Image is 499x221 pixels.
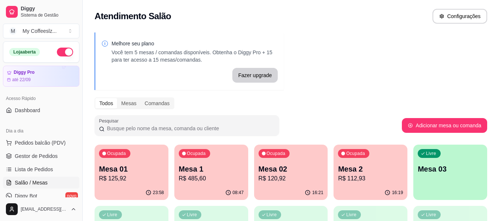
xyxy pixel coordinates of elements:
[112,40,278,47] p: Melhore seu plano
[21,12,76,18] span: Sistema de Gestão
[95,10,171,22] h2: Atendimento Salão
[259,164,324,174] p: Mesa 02
[99,118,121,124] label: Pesquisar
[433,9,487,24] button: Configurações
[334,145,407,200] button: OcupadaMesa 2R$ 112,9316:19
[3,125,79,137] div: Dia a dia
[3,93,79,104] div: Acesso Rápido
[312,190,323,196] p: 16:21
[95,145,168,200] button: OcupadaMesa 01R$ 125,9223:58
[392,190,403,196] p: 16:19
[3,24,79,38] button: Select a team
[3,200,79,218] button: [EMAIL_ADDRESS][DOMAIN_NAME]
[402,118,487,133] button: Adicionar mesa ou comanda
[105,125,275,132] input: Pesquisar
[15,179,48,186] span: Salão / Mesas
[3,66,79,87] a: Diggy Proaté 22/09
[3,104,79,116] a: Dashboard
[9,27,17,35] span: M
[107,151,126,156] p: Ocupada
[15,152,58,160] span: Gestor de Pedidos
[413,145,487,200] button: LivreMesa 03
[259,174,324,183] p: R$ 120,92
[174,145,248,200] button: OcupadaMesa 1R$ 485,6008:47
[141,98,174,108] div: Comandas
[179,174,244,183] p: R$ 485,60
[15,139,66,146] span: Pedidos balcão (PDV)
[3,177,79,189] a: Salão / Mesas
[3,150,79,162] a: Gestor de Pedidos
[338,164,403,174] p: Mesa 2
[233,190,244,196] p: 08:47
[23,27,57,35] div: My Coffeeslz ...
[57,48,73,56] button: Alterar Status
[3,190,79,202] a: Diggy Botnovo
[254,145,328,200] button: OcupadaMesa 02R$ 120,9216:21
[3,3,79,21] a: DiggySistema de Gestão
[426,151,436,156] p: Livre
[346,151,365,156] p: Ocupada
[3,163,79,175] a: Lista de Pedidos
[338,174,403,183] p: R$ 112,93
[21,206,68,212] span: [EMAIL_ADDRESS][DOMAIN_NAME]
[21,6,76,12] span: Diggy
[418,164,483,174] p: Mesa 03
[95,98,117,108] div: Todos
[9,48,40,56] div: Loja aberta
[426,212,436,218] p: Livre
[15,166,53,173] span: Lista de Pedidos
[112,49,278,63] p: Você tem 5 mesas / comandas disponíveis. Obtenha o Diggy Pro + 15 para ter acesso a 15 mesas/coma...
[232,68,278,83] button: Fazer upgrade
[99,174,164,183] p: R$ 125,92
[14,70,35,75] article: Diggy Pro
[267,151,286,156] p: Ocupada
[267,212,277,218] p: Livre
[187,151,206,156] p: Ocupada
[3,137,79,149] button: Pedidos balcão (PDV)
[187,212,197,218] p: Livre
[346,212,356,218] p: Livre
[15,192,37,200] span: Diggy Bot
[15,107,40,114] span: Dashboard
[99,164,164,174] p: Mesa 01
[153,190,164,196] p: 23:58
[117,98,140,108] div: Mesas
[12,77,31,83] article: até 22/09
[179,164,244,174] p: Mesa 1
[107,212,117,218] p: Livre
